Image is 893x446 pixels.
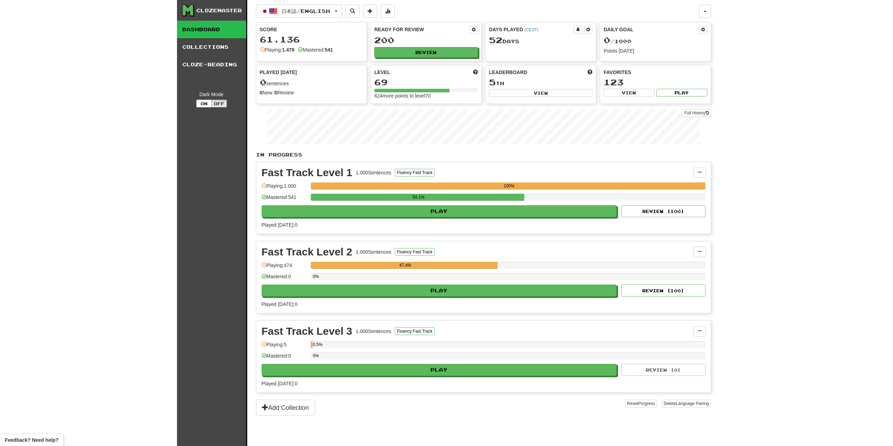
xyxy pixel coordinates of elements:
div: Mastered: 0 [262,273,307,285]
span: 52 [489,35,503,45]
div: Mastered: 541 [262,194,307,205]
a: Cloze-Reading [177,56,246,73]
button: Fluency Fast Track [395,327,434,335]
a: Full History [682,109,711,117]
span: Played [DATE]: 0 [262,222,297,228]
button: View [604,89,655,96]
a: Dashboard [177,21,246,38]
div: Playing: 474 [262,262,307,273]
button: Add sentence to collection [363,5,377,18]
div: 624 more points to level 70 [374,92,478,99]
div: th [489,78,593,87]
div: Fast Track Level 1 [262,167,353,178]
button: Review (100) [621,205,705,217]
span: 5 [489,77,496,87]
button: More stats [381,5,395,18]
div: 100% [313,182,705,189]
span: Leaderboard [489,69,527,76]
button: Play [262,205,617,217]
span: This week in points, UTC [587,69,592,76]
div: 1.000 Sentences [356,328,391,335]
button: View [489,89,593,97]
span: 0 [604,35,610,45]
button: Off [211,100,227,107]
span: Language Pairing [676,401,709,406]
div: Points [DATE] [604,47,707,54]
button: Add Collection [256,400,315,416]
div: Fast Track Level 3 [262,326,353,337]
a: Collections [177,38,246,56]
div: 69 [374,78,478,87]
div: 1.000 Sentences [356,248,391,255]
button: Review [374,47,478,58]
div: Ready for Review [374,26,470,33]
div: 1.000 Sentences [356,169,391,176]
button: Play [656,89,707,96]
div: New / Review [260,89,363,96]
div: Daily Goal [604,26,699,34]
button: Review (0) [621,364,705,376]
div: Favorites [604,69,707,76]
button: DeleteLanguage Pairing [662,400,711,407]
button: Fluency Fast Track [395,248,434,256]
button: Search sentences [346,5,360,18]
div: Dark Mode [182,91,241,98]
div: Mastered: [298,46,333,53]
span: Played [DATE] [260,69,297,76]
div: Playing: [260,46,295,53]
div: 47.4% [313,262,498,269]
button: Play [262,285,617,297]
strong: 0 [260,90,263,95]
div: Playing: 5 [262,341,307,353]
button: Review (100) [621,285,705,297]
strong: 0 [275,90,278,95]
strong: 1.479 [282,47,294,53]
span: / 1000 [604,38,631,44]
div: 54.1% [313,194,524,201]
span: 0 [260,77,267,87]
div: 61.136 [260,35,363,44]
div: Score [260,26,363,33]
button: On [196,100,212,107]
span: Level [374,69,390,76]
button: Fluency Fast Track [395,169,434,177]
button: ResetProgress [625,400,657,407]
span: Played [DATE]: 0 [262,381,297,386]
div: 200 [374,36,478,45]
span: Played [DATE]: 0 [262,301,297,307]
button: 日本語/English [256,5,342,18]
a: (CEST) [524,27,538,32]
span: Score more points to level up [473,69,478,76]
div: sentences [260,78,363,87]
div: Clozemaster [196,7,242,14]
button: Play [262,364,617,376]
div: Mastered: 0 [262,352,307,364]
p: In Progress [256,151,711,158]
div: Fast Track Level 2 [262,247,353,257]
div: Days Played [489,26,574,33]
span: 日本語 / English [282,8,330,14]
div: Playing: 1.000 [262,182,307,194]
strong: 541 [325,47,333,53]
div: Day s [489,36,593,45]
span: Open feedback widget [5,437,58,444]
span: Progress [638,401,655,406]
div: 123 [604,78,707,87]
